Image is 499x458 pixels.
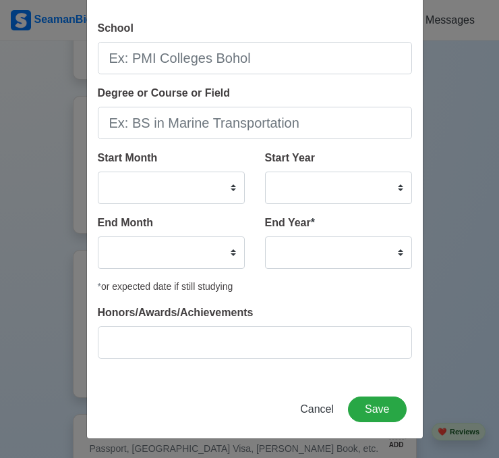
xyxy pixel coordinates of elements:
span: Cancel [300,403,334,415]
label: Start Year [265,150,315,166]
input: Ex: PMI Colleges Bohol [98,42,412,74]
span: School [98,22,134,34]
label: Start Month [98,150,158,166]
label: End Year [265,215,315,231]
input: Ex: BS in Marine Transportation [98,107,412,139]
span: Honors/Awards/Achievements [98,307,254,318]
div: or expected date if still studying [98,280,412,294]
button: Cancel [291,397,343,422]
button: Save [348,397,406,422]
span: Degree or Course or Field [98,87,231,99]
label: End Month [98,215,154,231]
